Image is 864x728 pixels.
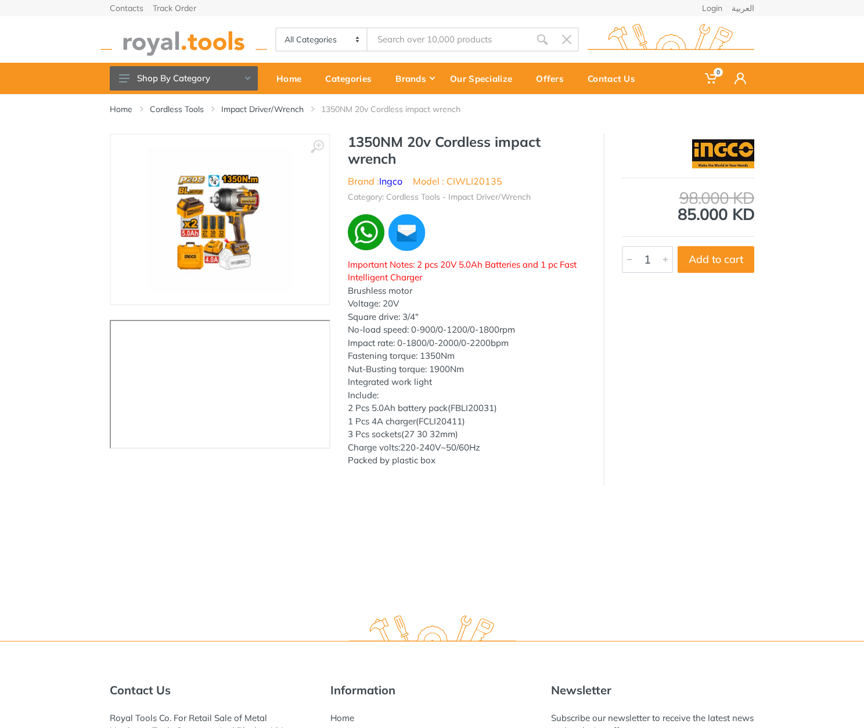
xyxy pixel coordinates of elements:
h1: 1350NM 20v Cordless impact wrench [348,134,586,167]
a: Categories [317,63,387,94]
a: Offers [528,63,579,94]
div: Contact Us [579,66,651,91]
a: Track Order [153,4,196,12]
a: Home [110,103,132,115]
a: Contacts [110,4,143,12]
img: royal.tools Logo [349,615,516,647]
img: royal.tools Logo [100,24,267,56]
div: 85.000 KD [622,190,754,222]
span: 0 [714,68,723,77]
span: Important Notes: 2 pcs 20V 5.0Ah Batteries and 1 pc Fast Intelligent Charger [348,259,577,283]
li: 1350NM 20v Cordless impact wrench [321,103,478,115]
a: العربية [732,4,754,12]
div: Our Specialize [442,66,528,91]
a: Ingco [379,175,402,187]
button: Shop By Category [110,66,258,91]
div: Brands [387,66,442,91]
a: Cordless Tools [150,103,204,115]
li: Model : CIWLI20135 [413,174,502,188]
div: 98.000 KD [622,190,754,206]
img: Ingco [692,139,754,168]
li: Category: Cordless Tools - Impact Driver/Wrench [348,191,531,203]
li: Brand : [348,174,402,188]
h5: Information [330,683,534,697]
img: wa.webp [348,214,384,251]
a: Home [330,712,354,723]
h5: Contact Us [110,683,313,697]
img: Royal Tools - 1350NM 20v Cordless impact wrench [147,146,293,293]
a: 0 [697,63,726,94]
button: Add to cart [678,246,754,273]
a: Contact Us [579,63,651,94]
div: Home [268,66,317,91]
a: Impact Driver/Wrench [221,103,304,115]
nav: breadcrumb [110,103,754,115]
img: royal.tools Logo [588,24,754,56]
div: Brushless motor Voltage: 20V Square drive: 3/4" No-load speed: 0-900/0-1200/0-1800rpm Impact rate... [348,258,586,467]
a: Home [268,63,317,94]
input: Site search [368,27,530,52]
a: Login [702,4,722,12]
a: Our Specialize [442,63,528,94]
img: ma.webp [387,212,427,253]
h5: Newsletter [551,683,754,697]
select: Category [276,28,368,51]
div: Categories [317,66,387,91]
div: Offers [528,66,579,91]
